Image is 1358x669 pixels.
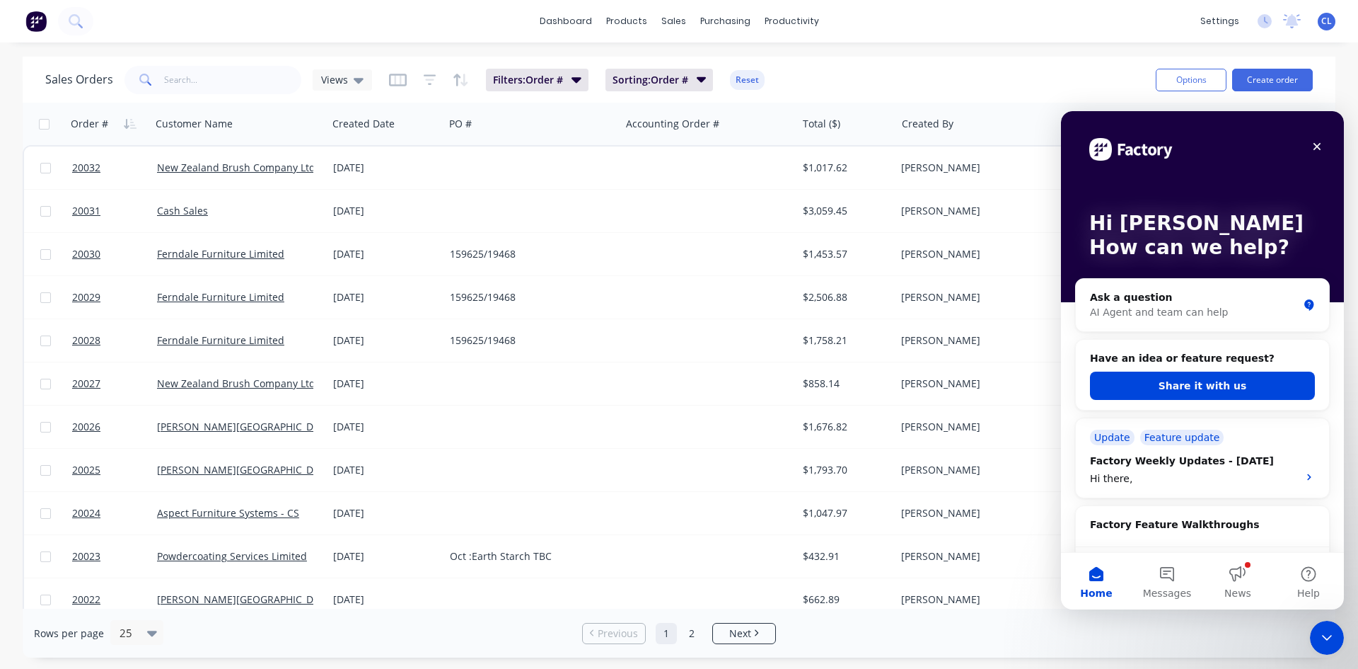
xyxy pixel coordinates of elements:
[803,593,886,607] div: $662.89
[72,362,157,405] a: 20027
[1193,11,1246,32] div: settings
[450,290,607,304] div: 159625/19468
[157,333,284,347] a: Ferndale Furniture Limited
[758,11,826,32] div: productivity
[157,247,284,261] a: Ferndale Furniture Limited
[72,578,157,621] a: 20022
[626,117,719,131] div: Accounting Order #
[71,117,108,131] div: Order #
[72,449,157,491] a: 20025
[157,161,315,174] a: New Zealand Brush Company Ltd
[901,377,1058,391] div: [PERSON_NAME]
[901,290,1058,304] div: [PERSON_NAME]
[45,73,113,86] h1: Sales Orders
[901,333,1058,348] div: [PERSON_NAME]
[1321,15,1332,28] span: CL
[157,593,334,606] a: [PERSON_NAME][GEOGRAPHIC_DATA]
[901,506,1058,520] div: [PERSON_NAME]
[803,506,886,520] div: $1,047.97
[803,333,886,348] div: $1,758.21
[803,549,886,564] div: $432.91
[583,627,645,641] a: Previous page
[450,247,607,261] div: 159625/19468
[533,11,599,32] a: dashboard
[72,333,100,348] span: 20028
[333,204,439,218] div: [DATE]
[333,333,439,348] div: [DATE]
[901,549,1058,564] div: [PERSON_NAME]
[493,73,563,87] span: Filters: Order #
[72,535,157,578] a: 20023
[901,247,1058,261] div: [PERSON_NAME]
[72,406,157,448] a: 20026
[1232,69,1313,91] button: Create order
[605,69,714,91] button: Sorting:Order #
[901,420,1058,434] div: [PERSON_NAME]
[321,72,348,87] span: Views
[681,623,702,644] a: Page 2
[157,377,315,390] a: New Zealand Brush Company Ltd
[72,492,157,534] a: 20024
[450,549,607,564] div: Oct :Earth Starch TBC
[333,420,439,434] div: [DATE]
[803,247,886,261] div: $1,453.57
[72,290,100,304] span: 20029
[34,627,104,641] span: Rows per page
[156,117,233,131] div: Customer Name
[613,73,688,87] span: Sorting: Order #
[72,247,100,261] span: 20030
[901,204,1058,218] div: [PERSON_NAME]
[157,549,307,563] a: Powdercoating Services Limited
[450,333,607,348] div: 159625/19468
[157,506,299,520] a: Aspect Furniture Systems - CS
[157,420,334,433] a: [PERSON_NAME][GEOGRAPHIC_DATA]
[730,70,765,90] button: Reset
[598,627,638,641] span: Previous
[72,319,157,362] a: 20028
[449,117,472,131] div: PO #
[333,247,439,261] div: [DATE]
[729,627,751,641] span: Next
[901,161,1058,175] div: [PERSON_NAME]
[803,463,886,477] div: $1,793.70
[576,623,782,644] ul: Pagination
[599,11,654,32] div: products
[72,190,157,232] a: 20031
[25,11,47,32] img: Factory
[803,377,886,391] div: $858.14
[333,377,439,391] div: [DATE]
[72,420,100,434] span: 20026
[333,593,439,607] div: [DATE]
[693,11,758,32] div: purchasing
[72,377,100,391] span: 20027
[803,290,886,304] div: $2,506.88
[157,290,284,304] a: Ferndale Furniture Limited
[1156,69,1226,91] button: Options
[1061,111,1344,610] iframe: Intercom live chat
[333,290,439,304] div: [DATE]
[72,147,157,189] a: 20032
[333,463,439,477] div: [DATE]
[157,463,334,476] a: [PERSON_NAME][GEOGRAPHIC_DATA]
[713,627,775,641] a: Next page
[656,623,677,644] a: Page 1 is your current page
[72,276,157,319] a: 20029
[72,593,100,607] span: 20022
[72,506,100,520] span: 20024
[157,204,208,217] a: Cash Sales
